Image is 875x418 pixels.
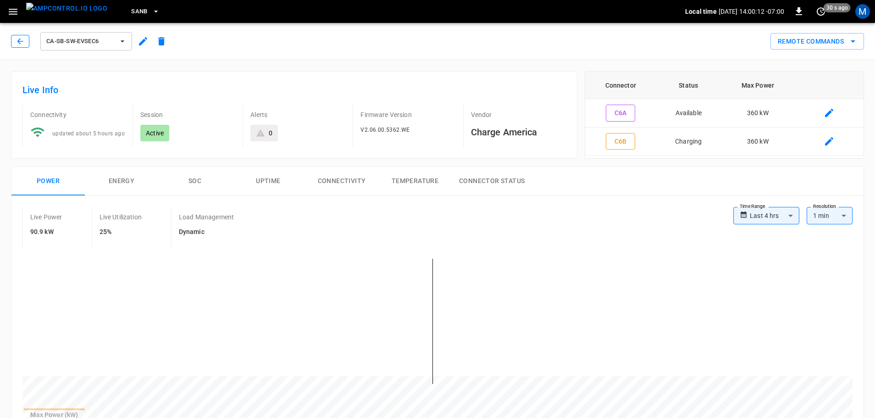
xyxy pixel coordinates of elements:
p: Local time [685,7,717,16]
div: Last 4 hrs [750,207,799,224]
p: [DATE] 14:00:12 -07:00 [719,7,784,16]
p: Vendor [471,110,566,119]
button: C6A [606,105,635,122]
td: Charging [656,128,721,156]
th: Max Power [721,72,795,99]
p: Live Power [30,212,62,222]
button: C6B [606,133,635,150]
span: V2.06.00.5362.WE [360,127,410,133]
button: Temperature [378,167,452,196]
p: Session [140,110,235,119]
div: remote commands options [770,33,864,50]
button: SOC [158,167,232,196]
p: Load Management [179,212,234,222]
p: Firmware Version [360,110,455,119]
h6: 25% [100,227,142,237]
label: Time Range [740,203,765,210]
button: set refresh interval [814,4,828,19]
td: Available [656,99,721,128]
th: Connector [585,72,656,99]
div: profile-icon [855,4,870,19]
th: Status [656,72,721,99]
span: 30 s ago [824,3,851,12]
button: ca-sb-sw-evseC6 [40,32,132,50]
td: 360 kW [721,128,795,156]
p: Live Utilization [100,212,142,222]
button: Uptime [232,167,305,196]
table: connector table [585,72,864,156]
img: ampcontrol.io logo [26,3,107,14]
span: ca-sb-sw-evseC6 [46,36,114,47]
h6: Live Info [22,83,566,97]
td: 360 kW [721,99,795,128]
label: Resolution [813,203,836,210]
h6: Dynamic [179,227,234,237]
button: Remote Commands [770,33,864,50]
button: Power [11,167,85,196]
button: Connector Status [452,167,532,196]
button: Energy [85,167,158,196]
button: SanB [127,3,163,21]
span: updated about 5 hours ago [52,130,125,137]
h6: Charge America [471,125,566,139]
button: Connectivity [305,167,378,196]
p: Alerts [250,110,345,119]
p: Connectivity [30,110,125,119]
div: 0 [269,128,272,138]
div: 1 min [807,207,853,224]
span: SanB [131,6,148,17]
p: Active [146,128,164,138]
h6: 90.9 kW [30,227,62,237]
